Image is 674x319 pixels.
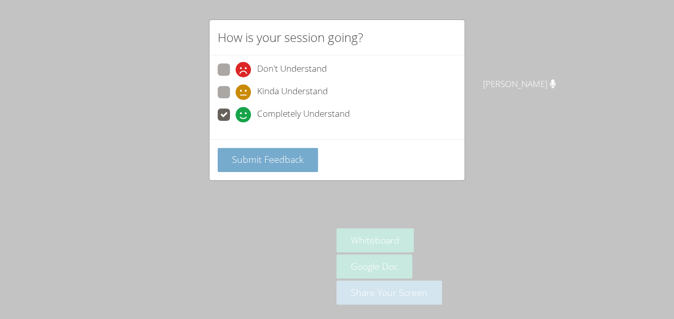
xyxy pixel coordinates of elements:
h2: How is your session going? [218,28,363,47]
span: Don't Understand [257,62,327,77]
button: Submit Feedback [218,148,318,172]
span: Submit Feedback [232,153,304,165]
span: Kinda Understand [257,84,328,100]
span: Completely Understand [257,107,350,122]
